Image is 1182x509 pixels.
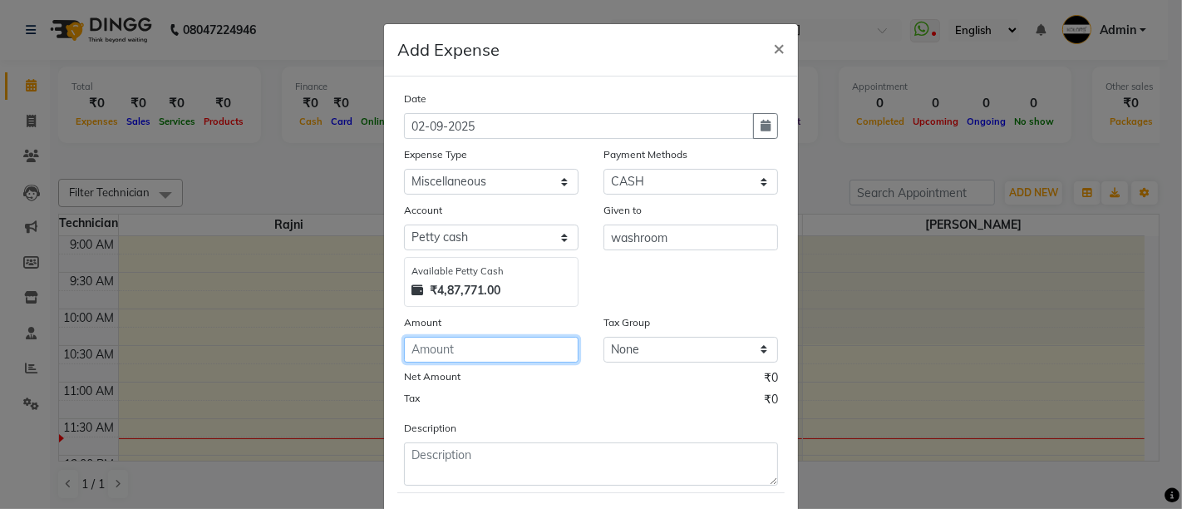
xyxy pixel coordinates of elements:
label: Net Amount [404,369,460,384]
label: Date [404,91,426,106]
label: Amount [404,315,441,330]
label: Tax Group [603,315,650,330]
span: ₹0 [764,391,778,413]
strong: ₹4,87,771.00 [430,282,500,299]
input: Given to [603,225,778,250]
label: Account [404,203,442,218]
label: Tax [404,391,420,406]
button: Close [760,24,798,71]
label: Payment Methods [603,147,687,162]
span: ₹0 [764,369,778,391]
label: Description [404,421,456,436]
label: Expense Type [404,147,467,162]
input: Amount [404,337,579,363]
span: × [773,35,785,60]
label: Given to [603,203,642,218]
h5: Add Expense [397,37,500,62]
div: Available Petty Cash [411,264,571,279]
